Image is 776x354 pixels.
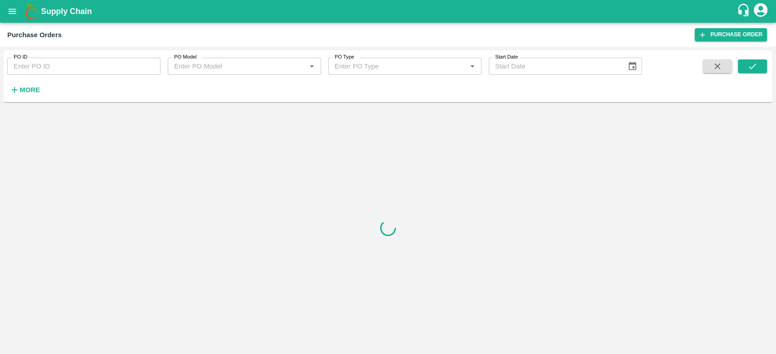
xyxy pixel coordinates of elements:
button: open drawer [2,1,23,22]
button: Open [306,60,318,72]
button: Open [466,60,478,72]
label: Start Date [495,54,518,61]
img: logo [23,2,41,20]
label: PO Type [335,54,354,61]
label: PO Model [174,54,197,61]
a: Supply Chain [41,5,736,18]
div: account of current user [752,2,769,21]
input: Enter PO Type [331,60,464,72]
button: Choose date [624,58,641,75]
a: Purchase Order [695,28,767,41]
input: Enter PO ID [7,58,160,75]
div: customer-support [736,3,752,20]
strong: More [20,86,40,93]
input: Start Date [489,58,620,75]
input: Enter PO Model [170,60,303,72]
div: Purchase Orders [7,29,62,41]
b: Supply Chain [41,7,92,16]
button: More [7,82,42,98]
label: PO ID [14,54,27,61]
